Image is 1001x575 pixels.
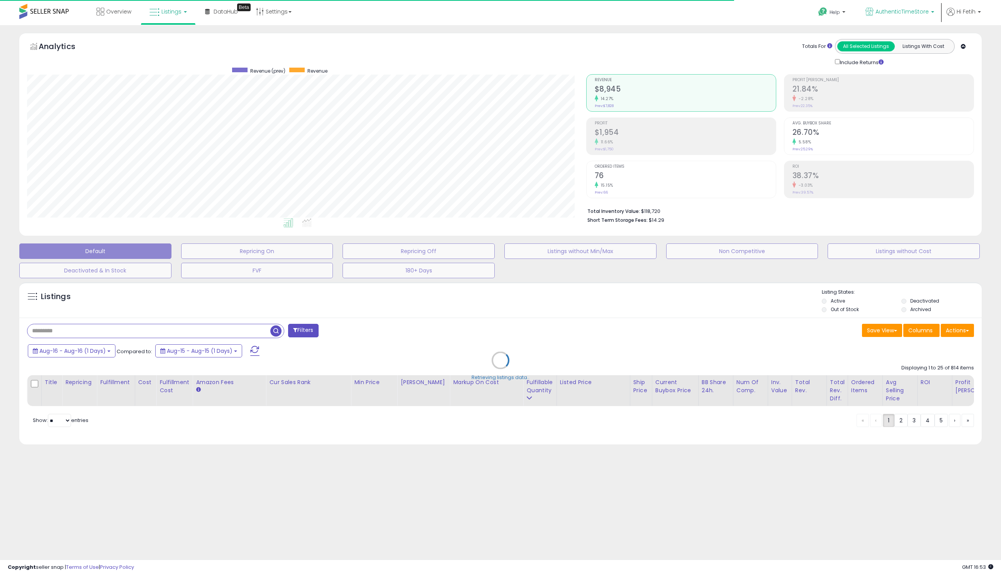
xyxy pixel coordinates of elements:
[19,243,171,259] button: Default
[792,171,974,182] h2: 38.37%
[237,3,251,11] div: Tooltip anchor
[595,128,776,138] h2: $1,954
[214,8,238,15] span: DataHub
[649,216,664,224] span: $14.29
[812,1,853,25] a: Help
[792,147,813,151] small: Prev: 25.29%
[106,8,131,15] span: Overview
[875,8,929,15] span: AuthenticTimeStore
[802,43,832,50] div: Totals For
[595,78,776,82] span: Revenue
[343,263,495,278] button: 180+ Days
[818,7,828,17] i: Get Help
[595,165,776,169] span: Ordered Items
[828,243,980,259] button: Listings without Cost
[792,104,813,108] small: Prev: 22.35%
[792,165,974,169] span: ROI
[792,128,974,138] h2: 26.70%
[595,121,776,126] span: Profit
[161,8,182,15] span: Listings
[830,9,840,15] span: Help
[792,121,974,126] span: Avg. Buybox Share
[504,243,657,259] button: Listings without Min/Max
[307,68,327,74] span: Revenue
[472,374,529,381] div: Retrieving listings data..
[792,78,974,82] span: Profit [PERSON_NAME]
[598,182,613,188] small: 15.15%
[666,243,818,259] button: Non Competitive
[598,139,613,145] small: 11.66%
[595,147,614,151] small: Prev: $1,750
[587,206,968,215] li: $118,720
[947,8,981,25] a: Hi Fetih
[957,8,976,15] span: Hi Fetih
[343,243,495,259] button: Repricing Off
[598,96,614,102] small: 14.27%
[587,208,640,214] b: Total Inventory Value:
[595,104,614,108] small: Prev: $7,828
[796,182,813,188] small: -3.03%
[595,85,776,95] h2: $8,945
[250,68,285,74] span: Revenue (prev)
[792,190,813,195] small: Prev: 39.57%
[19,263,171,278] button: Deactivated & In Stock
[181,243,333,259] button: Repricing On
[595,171,776,182] h2: 76
[837,41,895,51] button: All Selected Listings
[796,139,811,145] small: 5.58%
[829,58,893,66] div: Include Returns
[39,41,90,54] h5: Analytics
[796,96,814,102] small: -2.28%
[181,263,333,278] button: FVF
[894,41,952,51] button: Listings With Cost
[595,190,608,195] small: Prev: 66
[792,85,974,95] h2: 21.84%
[587,217,648,223] b: Short Term Storage Fees:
